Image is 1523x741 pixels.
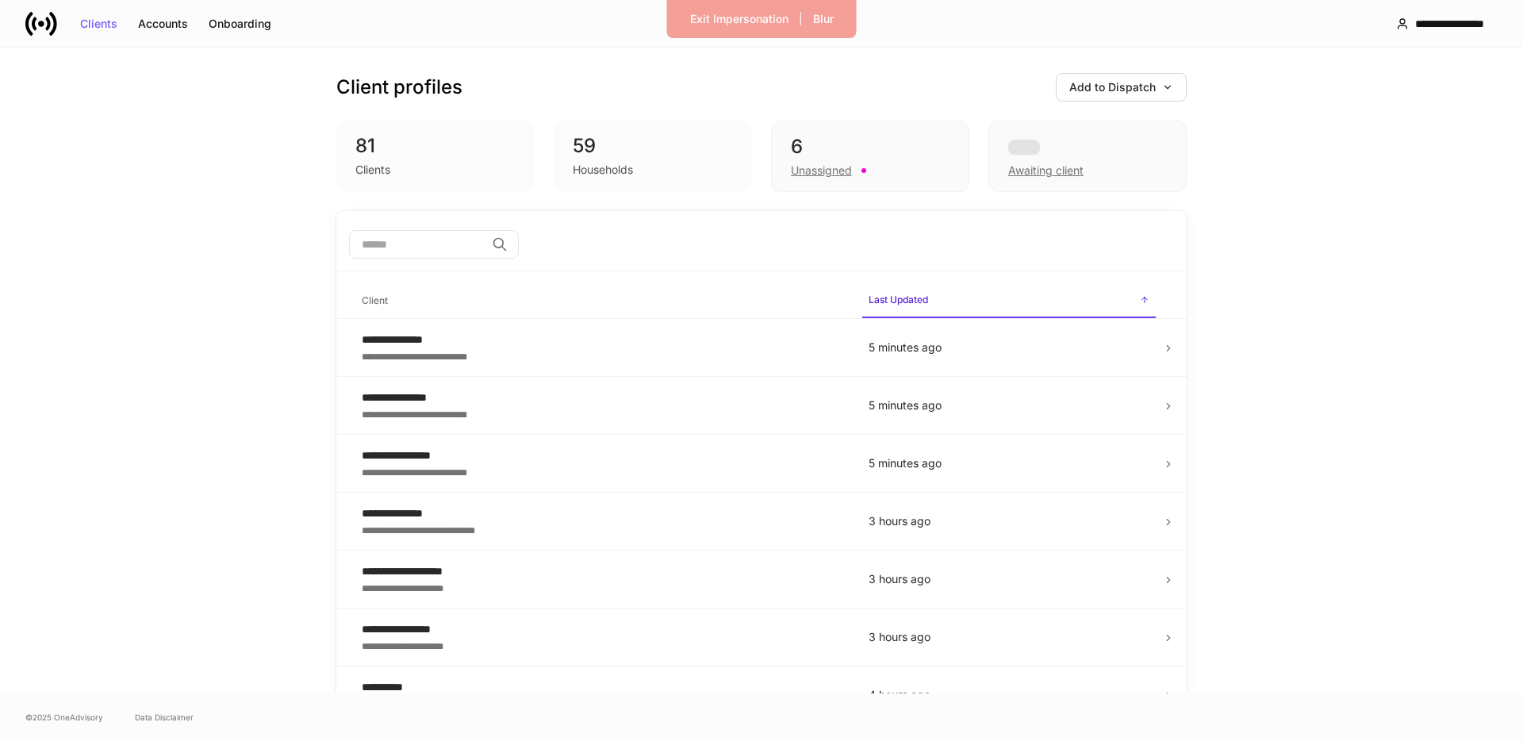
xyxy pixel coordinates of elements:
[209,18,271,29] div: Onboarding
[869,340,1149,355] p: 5 minutes ago
[869,455,1149,471] p: 5 minutes ago
[791,134,949,159] div: 6
[1008,163,1084,179] div: Awaiting client
[869,629,1149,645] p: 3 hours ago
[869,513,1149,529] p: 3 hours ago
[128,11,198,36] button: Accounts
[573,133,733,159] div: 59
[362,293,388,308] h6: Client
[25,711,103,724] span: © 2025 OneAdvisory
[80,18,117,29] div: Clients
[869,687,1149,703] p: 4 hours ago
[988,121,1187,192] div: Awaiting client
[869,397,1149,413] p: 5 minutes ago
[355,133,516,159] div: 81
[813,13,834,25] div: Blur
[869,571,1149,587] p: 3 hours ago
[791,163,852,179] div: Unassigned
[573,162,633,178] div: Households
[680,6,799,32] button: Exit Impersonation
[1056,73,1187,102] button: Add to Dispatch
[690,13,788,25] div: Exit Impersonation
[869,292,928,307] h6: Last Updated
[135,711,194,724] a: Data Disclaimer
[198,11,282,36] button: Onboarding
[138,18,188,29] div: Accounts
[355,285,850,317] span: Client
[355,162,390,178] div: Clients
[70,11,128,36] button: Clients
[1069,82,1173,93] div: Add to Dispatch
[803,6,844,32] button: Blur
[862,284,1156,318] span: Last Updated
[336,75,462,100] h3: Client profiles
[771,121,969,192] div: 6Unassigned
